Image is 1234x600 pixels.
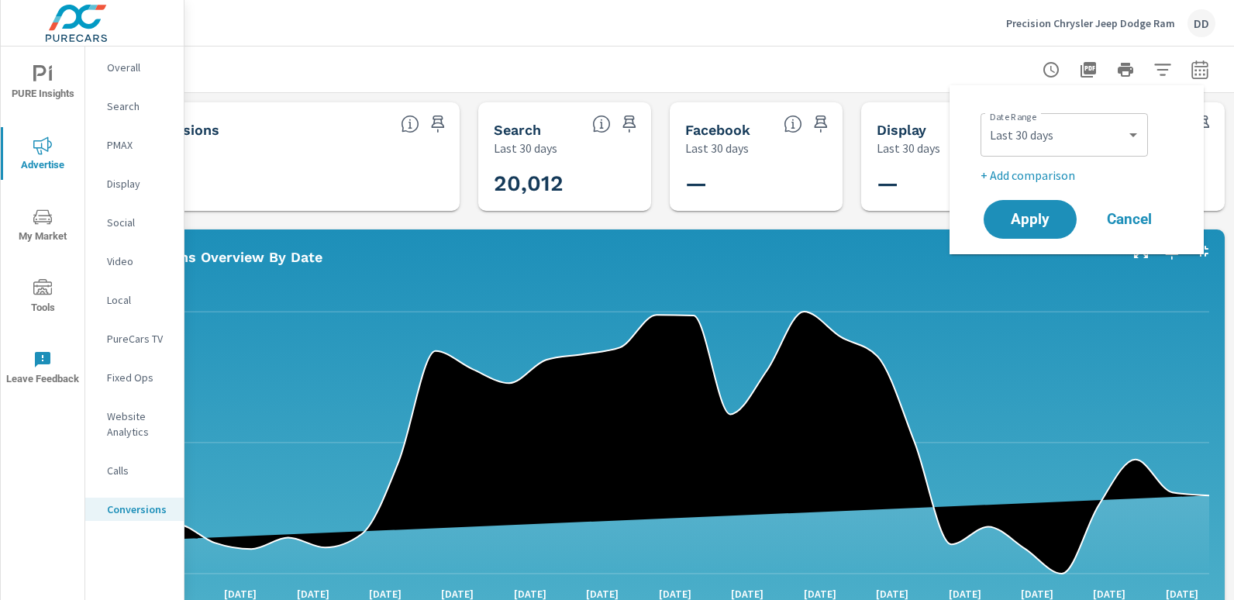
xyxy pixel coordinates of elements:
[112,157,444,171] p: Conversions
[592,115,611,133] span: Search Conversions include Actions, Leads and Unmapped Conversions.
[107,502,171,517] p: Conversions
[877,171,1081,197] h3: —
[107,98,171,114] p: Search
[877,139,940,157] p: Last 30 days
[494,139,557,157] p: Last 30 days
[1083,200,1176,239] button: Cancel
[107,463,171,478] p: Calls
[107,331,171,347] p: PureCars TV
[5,65,80,103] span: PURE Insights
[107,253,171,269] p: Video
[107,292,171,308] p: Local
[984,200,1077,239] button: Apply
[401,115,419,133] span: All Conversions include Actions, Leads and Unmapped Conversions
[85,95,184,118] div: Search
[5,350,80,388] span: Leave Feedback
[1187,9,1215,37] div: DD
[685,139,749,157] p: Last 30 days
[494,122,541,138] h5: Search
[5,279,80,317] span: Tools
[494,171,698,197] h3: 20,012
[877,122,926,138] h5: Display
[85,366,184,389] div: Fixed Ops
[112,249,322,265] h5: Conversions Overview By Date
[107,215,171,230] p: Social
[85,327,184,350] div: PureCars TV
[1006,16,1175,30] p: Precision Chrysler Jeep Dodge Ram
[1184,54,1215,85] button: Select Date Range
[85,498,184,521] div: Conversions
[85,133,184,157] div: PMAX
[617,112,642,136] span: Save this to your personalized report
[112,178,444,204] h3: 20,012
[5,208,80,246] span: My Market
[107,60,171,75] p: Overall
[1073,54,1104,85] button: "Export Report to PDF"
[107,409,171,440] p: Website Analytics
[107,176,171,191] p: Display
[85,288,184,312] div: Local
[85,250,184,273] div: Video
[107,137,171,153] p: PMAX
[1147,54,1178,85] button: Apply Filters
[85,211,184,234] div: Social
[85,459,184,482] div: Calls
[85,405,184,443] div: Website Analytics
[685,122,750,138] h5: Facebook
[85,172,184,195] div: Display
[808,112,833,136] span: Save this to your personalized report
[784,115,802,133] span: All conversions reported from Facebook with duplicates filtered out
[5,136,80,174] span: Advertise
[981,166,1179,184] p: + Add comparison
[1098,212,1160,226] span: Cancel
[999,212,1061,226] span: Apply
[685,171,890,197] h3: —
[107,370,171,385] p: Fixed Ops
[85,56,184,79] div: Overall
[1,47,84,403] div: nav menu
[1110,54,1141,85] button: Print Report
